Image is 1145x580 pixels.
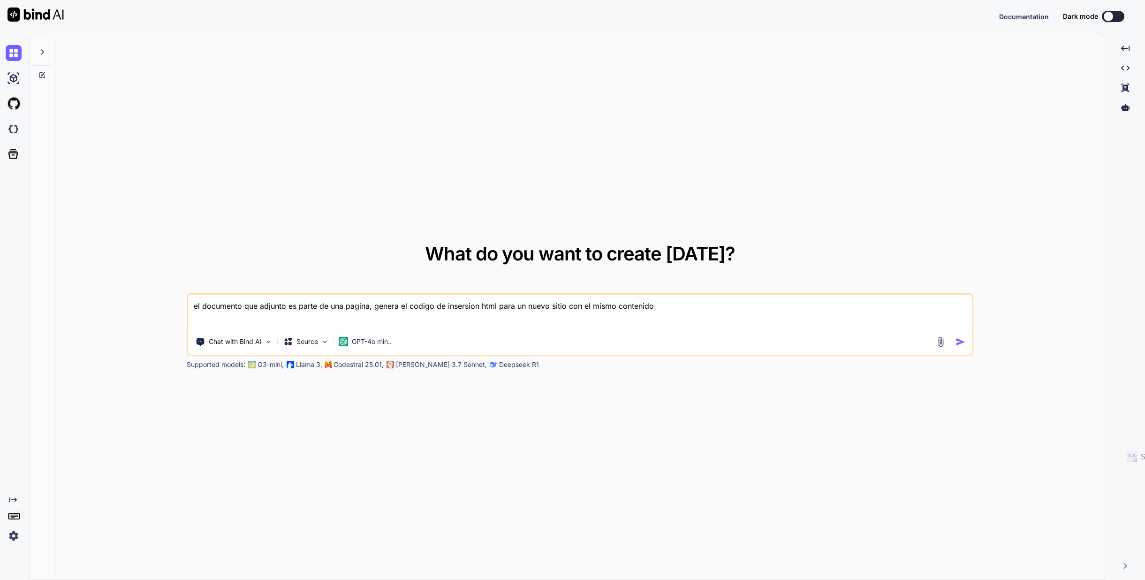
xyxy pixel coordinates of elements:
[209,337,262,346] p: Chat with Bind AI
[999,12,1049,22] button: Documentation
[499,360,539,369] p: Deepseek R1
[8,8,64,22] img: Bind AI
[6,70,22,86] img: ai-studio
[258,360,284,369] p: O3-mini,
[352,337,392,346] p: GPT-4o min..
[287,361,294,368] img: Llama2
[956,337,966,347] img: icon
[339,337,348,346] img: GPT-4o mini
[296,360,322,369] p: Llama 3,
[936,336,947,347] img: attachment
[321,338,329,346] img: Pick Models
[265,338,273,346] img: Pick Tools
[248,361,256,368] img: GPT-4
[296,337,318,346] p: Source
[334,360,384,369] p: Codestral 25.01,
[396,360,487,369] p: [PERSON_NAME] 3.7 Sonnet,
[6,96,22,112] img: githubLight
[6,121,22,137] img: darkCloudIdeIcon
[425,242,735,265] span: What do you want to create [DATE]?
[188,295,972,329] textarea: el documento que adjunto es parte de una pagina, genera el codigo de insersion html para un nuevo...
[187,360,245,369] p: Supported models:
[6,45,22,61] img: chat
[1063,12,1098,21] span: Dark mode
[999,13,1049,21] span: Documentation
[387,361,394,368] img: claude
[6,528,22,544] img: settings
[490,361,497,368] img: claude
[325,361,332,368] img: Mistral-AI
